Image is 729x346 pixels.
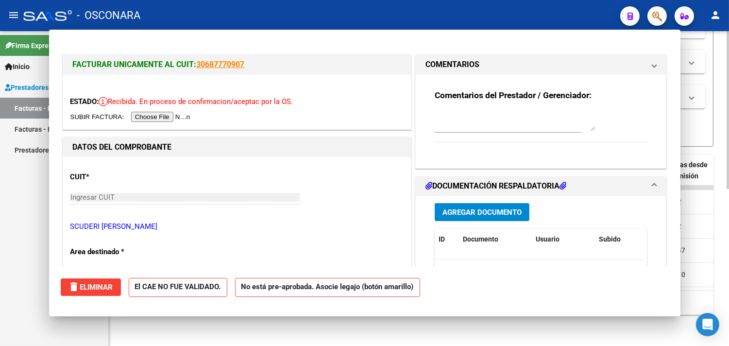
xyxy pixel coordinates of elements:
[68,283,113,292] span: Eliminar
[463,235,498,243] span: Documento
[5,40,55,51] span: Firma Express
[5,61,30,72] span: Inicio
[416,176,666,196] mat-expansion-panel-header: DOCUMENTACIÓN RESPALDATORIA
[5,82,93,93] span: Prestadores / Proveedores
[73,60,197,69] span: FACTURAR UNICAMENTE AL CUIT:
[73,142,172,152] strong: DATOS DEL COMPROBANTE
[61,278,121,296] button: Eliminar
[70,221,404,232] p: SCUDERI [PERSON_NAME]
[70,97,99,106] span: ESTADO:
[536,235,559,243] span: Usuario
[459,229,532,250] datatable-header-cell: Documento
[99,97,293,106] span: Recibida. En proceso de confirmacion/aceptac por la OS.
[8,9,19,21] mat-icon: menu
[670,155,713,197] datatable-header-cell: Días desde Emisión
[442,208,522,217] span: Agregar Documento
[77,5,140,26] span: - OSCONARA
[435,260,644,284] div: No data to display
[416,55,666,74] mat-expansion-panel-header: COMENTARIOS
[435,229,459,250] datatable-header-cell: ID
[595,229,644,250] datatable-header-cell: Subido
[70,246,170,258] p: Area destinado *
[129,278,227,297] strong: El CAE NO FUE VALIDADO.
[674,161,708,180] span: Días desde Emisión
[532,229,595,250] datatable-header-cell: Usuario
[599,235,621,243] span: Subido
[425,180,566,192] h1: DOCUMENTACIÓN RESPALDATORIA
[425,59,479,70] h1: COMENTARIOS
[435,90,592,100] strong: Comentarios del Prestador / Gerenciador:
[696,313,719,336] div: Open Intercom Messenger
[710,9,721,21] mat-icon: person
[439,235,445,243] span: ID
[70,172,170,183] p: CUIT
[68,281,80,293] mat-icon: delete
[416,74,666,168] div: COMENTARIOS
[197,60,245,69] a: 30687770907
[235,278,420,297] strong: No está pre-aprobada. Asocie legajo (botón amarillo)
[435,203,529,221] button: Agregar Documento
